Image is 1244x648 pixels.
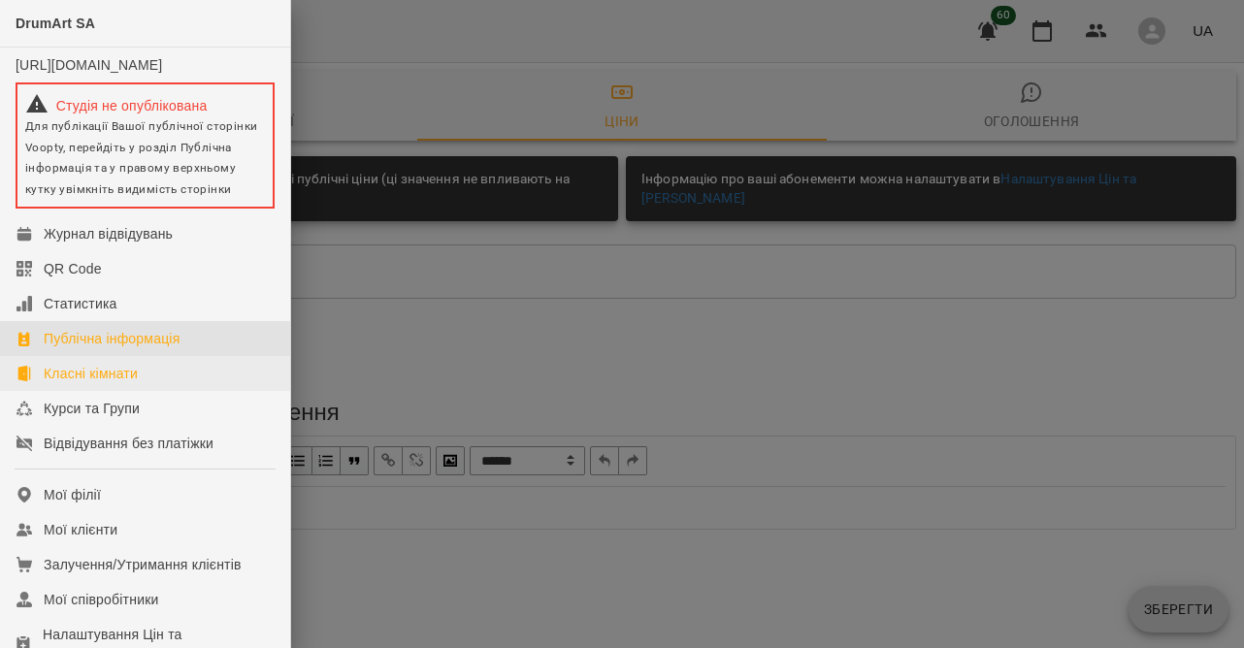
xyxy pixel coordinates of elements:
[16,57,162,73] a: [URL][DOMAIN_NAME]
[44,590,159,609] div: Мої співробітники
[44,259,102,278] div: QR Code
[44,434,213,453] div: Відвідування без платіжки
[16,16,95,31] span: DrumArt SA
[44,294,117,313] div: Статистика
[44,399,140,418] div: Курси та Групи
[44,485,101,504] div: Мої філії
[44,329,180,348] div: Публічна інформація
[25,119,257,196] span: Для публікації Вашої публічної сторінки Voopty, перейдіть у розділ Публічна інформація та у право...
[44,555,242,574] div: Залучення/Утримання клієнтів
[44,224,173,243] div: Журнал відвідувань
[25,92,265,115] div: Студія не опублікована
[44,364,138,383] div: Класні кімнати
[44,520,117,539] div: Мої клієнти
